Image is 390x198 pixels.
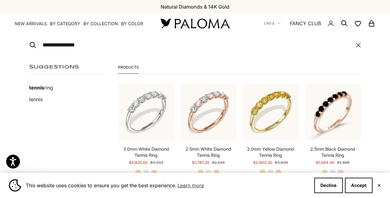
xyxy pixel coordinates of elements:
[118,64,139,73] button: Products
[314,178,343,193] button: Decline
[29,64,106,74] p: Suggestions
[290,19,321,27] a: FANCY CLUB
[50,21,80,27] summary: By Category
[29,96,43,102] a: tennis
[177,181,205,190] a: Learn more
[264,21,274,26] span: CAD $
[305,84,361,140] img: #RoseGold
[44,85,53,91] span: ring
[264,14,375,33] nav: Secondary navigation
[150,160,163,166] compare-at-price: $3,532
[118,84,174,140] a: #YellowGold #WhiteGold #RoseGold
[43,41,350,49] input: Search
[192,160,209,166] sale-price: $1,787.20
[83,21,118,27] summary: By Collection
[9,179,21,192] img: Cookie banner
[305,146,361,158] a: 2.5mm Black Diamond Tennis Ring
[345,178,373,193] button: Accept
[180,146,236,158] a: 2.5mm White Diamond Tennis Ring
[15,21,146,27] nav: Primary navigation
[243,146,299,158] a: 3.0mm Yellow Diamond Tennis Ring
[121,21,143,27] summary: By Color
[180,84,236,140] img: #RoseGold
[337,160,350,166] compare-at-price: $1,368
[212,160,225,166] compare-at-price: $2,234
[253,160,272,166] sale-price: $2,903.20
[118,84,174,140] img: 3.0mm White Diamond Tennis Ring
[264,21,281,26] button: CAD $
[316,160,335,166] sale-price: $1,094.40
[26,181,309,190] span: This website uses cookies to ensure you get the best experience.
[29,85,44,91] mark: tennis
[243,84,299,140] img: #YellowGold
[129,160,148,166] sale-price: $2,825.60
[29,85,53,91] a: tennisring
[275,160,288,166] compare-at-price: $3,629
[377,184,381,187] button: Close
[161,3,229,11] p: Natural Diamonds & 14K Gold
[118,146,174,158] a: 3.0mm White Diamond Tennis Ring
[15,21,47,27] a: NEW ARRIVALS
